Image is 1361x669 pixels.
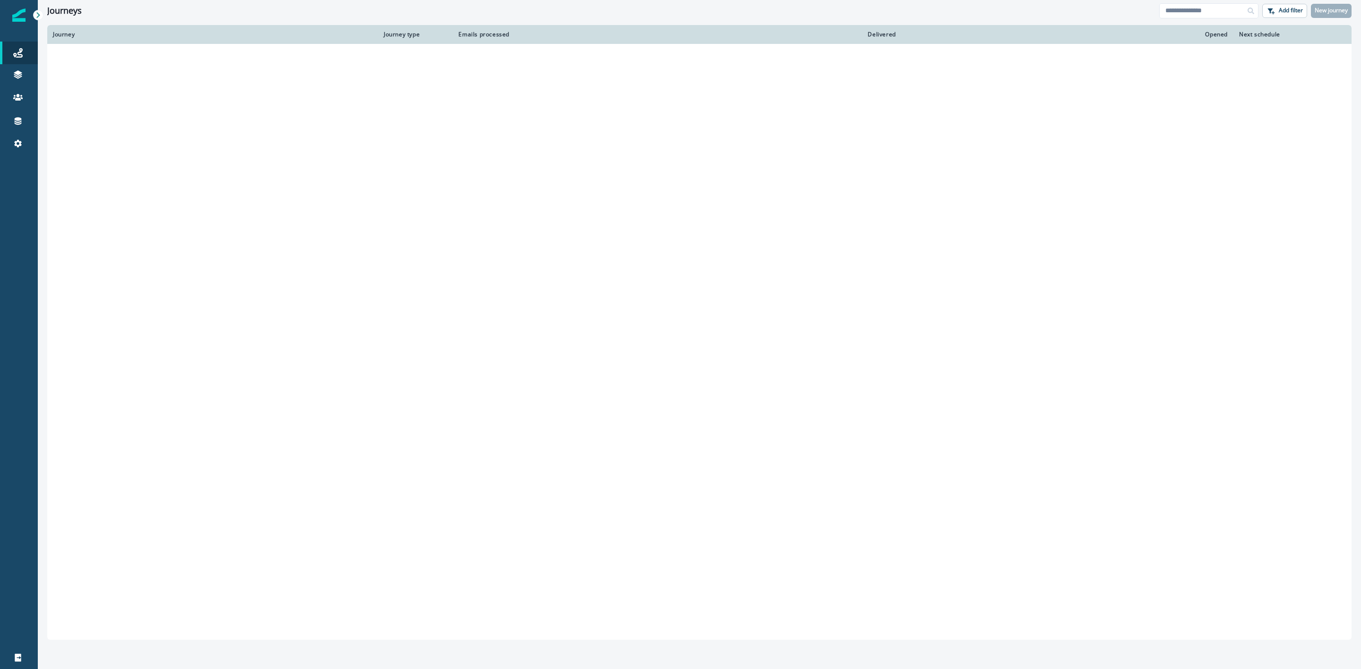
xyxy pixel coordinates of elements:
[12,8,26,22] img: Inflection
[1311,4,1352,18] button: New journey
[1262,4,1307,18] button: Add filter
[455,31,509,38] div: Emails processed
[47,6,82,16] h1: Journeys
[1279,7,1303,14] p: Add filter
[907,31,1228,38] div: Opened
[1315,7,1348,14] p: New journey
[53,31,372,38] div: Journey
[521,31,896,38] div: Delivered
[384,31,443,38] div: Journey type
[1239,31,1322,38] div: Next schedule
